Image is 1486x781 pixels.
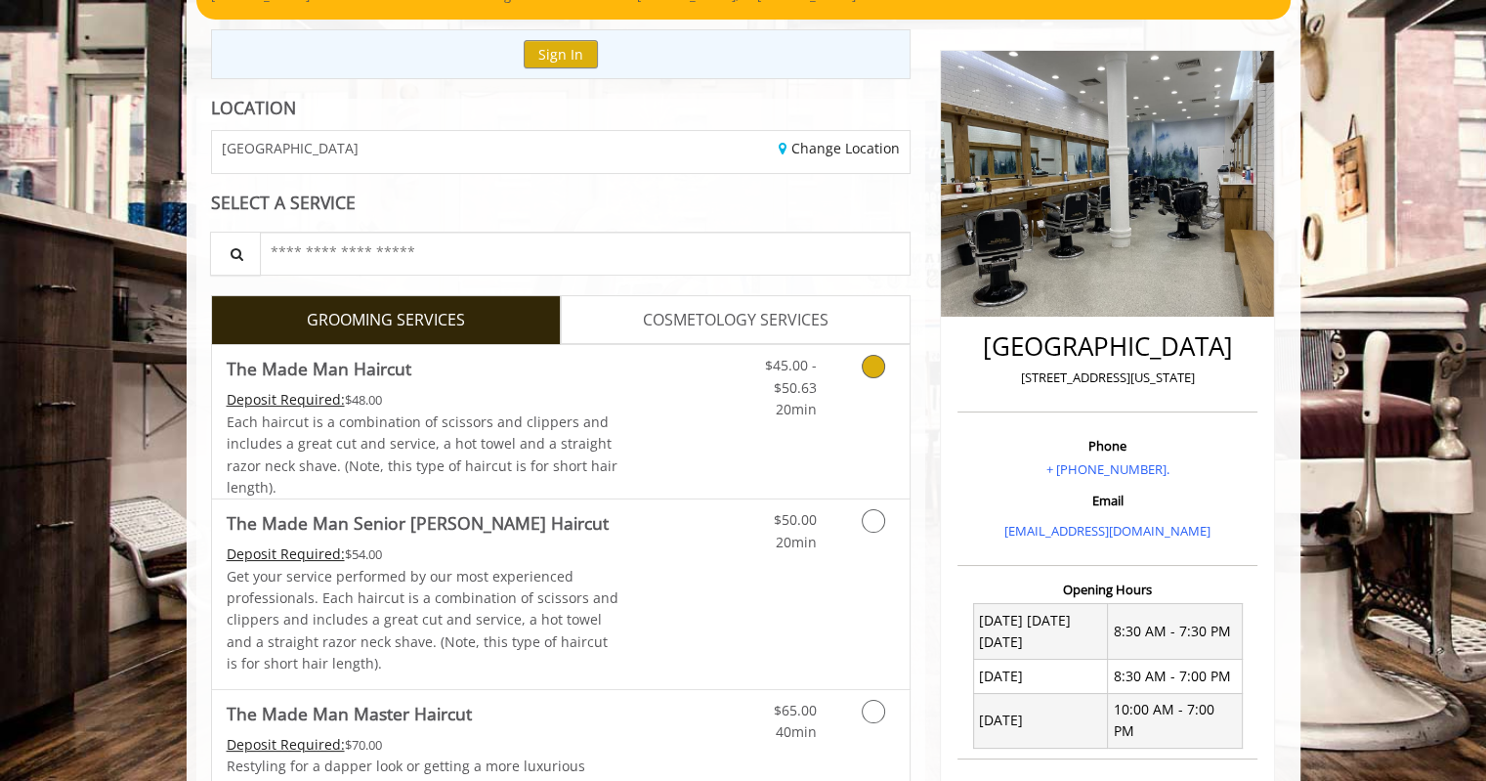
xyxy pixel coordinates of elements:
[227,734,619,756] div: $70.00
[227,735,345,754] span: This service needs some Advance to be paid before we block your appointment
[227,509,609,537] b: The Made Man Senior [PERSON_NAME] Haircut
[1108,693,1243,749] td: 10:00 AM - 7:00 PM
[227,700,472,727] b: The Made Man Master Haircut
[227,544,345,563] span: This service needs some Advance to be paid before we block your appointment
[1108,660,1243,693] td: 8:30 AM - 7:00 PM
[227,412,617,497] span: Each haircut is a combination of scissors and clippers and includes a great cut and service, a ho...
[227,389,619,411] div: $48.00
[227,355,411,382] b: The Made Man Haircut
[773,701,816,719] span: $65.00
[211,96,296,119] b: LOCATION
[775,400,816,418] span: 20min
[962,332,1252,361] h2: [GEOGRAPHIC_DATA]
[962,439,1252,453] h3: Phone
[307,308,465,333] span: GROOMING SERVICES
[227,390,345,409] span: This service needs some Advance to be paid before we block your appointment
[773,510,816,529] span: $50.00
[957,583,1257,596] h3: Opening Hours
[764,356,816,396] span: $45.00 - $50.63
[973,693,1108,749] td: [DATE]
[227,566,619,675] p: Get your service performed by our most experienced professionals. Each haircut is a combination o...
[227,543,619,565] div: $54.00
[962,368,1252,388] p: [STREET_ADDRESS][US_STATE]
[643,308,828,333] span: COSMETOLOGY SERVICES
[779,139,900,157] a: Change Location
[524,40,598,68] button: Sign In
[973,660,1108,693] td: [DATE]
[775,533,816,551] span: 20min
[1004,522,1210,540] a: [EMAIL_ADDRESS][DOMAIN_NAME]
[973,604,1108,660] td: [DATE] [DATE] [DATE]
[210,232,261,276] button: Service Search
[222,141,359,155] span: [GEOGRAPHIC_DATA]
[1108,604,1243,660] td: 8:30 AM - 7:30 PM
[1046,460,1169,478] a: + [PHONE_NUMBER].
[211,194,912,212] div: SELECT A SERVICE
[962,494,1252,507] h3: Email
[775,722,816,741] span: 40min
